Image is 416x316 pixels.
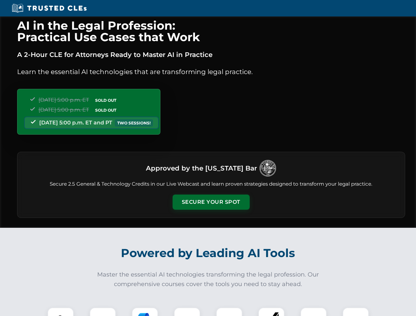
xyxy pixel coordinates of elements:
h2: Powered by Leading AI Tools [26,242,391,265]
p: Master the essential AI technologies transforming the legal profession. Our comprehensive courses... [93,270,323,289]
button: Secure Your Spot [173,195,250,210]
img: Logo [260,160,276,176]
span: [DATE] 5:00 p.m. ET [39,107,89,113]
span: SOLD OUT [93,107,119,114]
h1: AI in the Legal Profession: Practical Use Cases that Work [17,20,405,43]
span: [DATE] 5:00 p.m. ET [39,97,89,103]
h3: Approved by the [US_STATE] Bar [146,162,257,174]
p: Secure 2.5 General & Technology Credits in our Live Webcast and learn proven strategies designed ... [25,180,397,188]
span: SOLD OUT [93,97,119,104]
p: Learn the essential AI technologies that are transforming legal practice. [17,66,405,77]
p: A 2-Hour CLE for Attorneys Ready to Master AI in Practice [17,49,405,60]
img: Trusted CLEs [10,3,89,13]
